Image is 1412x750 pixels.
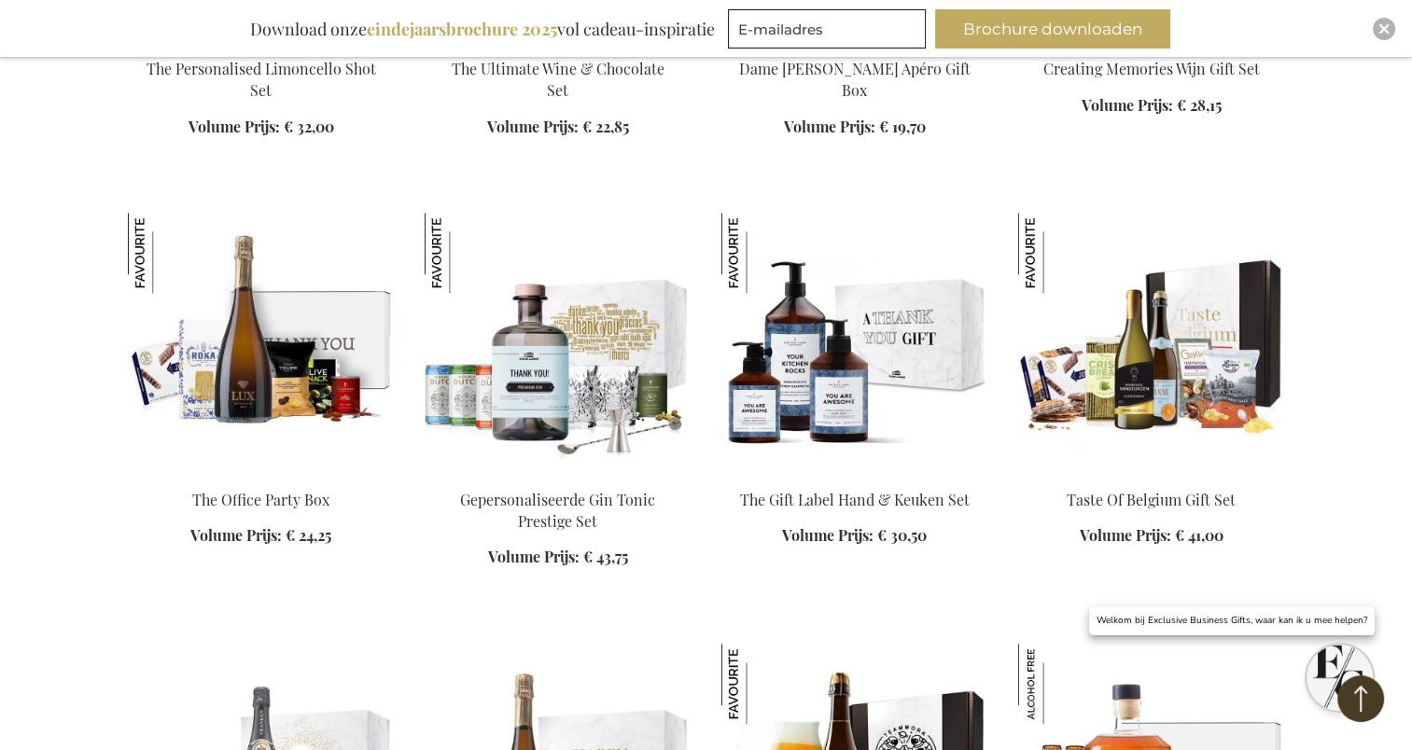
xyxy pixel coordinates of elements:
a: Volume Prijs: € 43,75 [488,547,628,568]
a: Volume Prijs: € 19,70 [784,117,926,138]
div: Download onze vol cadeau-inspiratie [242,9,723,49]
a: Volume Prijs: € 24,25 [190,525,331,547]
a: The Ultimate Wine & Chocolate Set [452,59,664,100]
span: € 28,15 [1177,95,1222,115]
img: The Gift Label Hand & Kitchen Set [721,213,988,474]
span: Volume Prijs: [782,525,874,545]
span: Volume Prijs: [1082,95,1173,115]
img: The Gift Label Hand & Keuken Set [721,213,802,293]
span: Volume Prijs: [1080,525,1171,545]
span: € 30,50 [877,525,927,545]
span: Volume Prijs: [189,117,280,136]
span: € 24,25 [286,525,331,545]
button: Brochure downloaden [935,9,1170,49]
input: E-mailadres [728,9,926,49]
form: marketing offers and promotions [728,9,931,54]
span: € 32,00 [284,117,334,136]
a: Volume Prijs: € 41,00 [1080,525,1223,547]
a: Volume Prijs: € 32,00 [189,117,334,138]
a: Taste Of Belgium Gift Set [1067,490,1236,509]
img: Taste Of Belgium Gift Set [1018,213,1285,474]
b: eindejaarsbrochure 2025 [367,18,557,40]
img: The Office Party Box [128,213,208,293]
a: Creating Memories Wijn Gift Set [1043,59,1260,78]
a: The Personalised Limoncello Shot Set [147,59,376,100]
a: Dame [PERSON_NAME] Apéro Gift Box [739,59,971,100]
div: Close [1373,18,1395,40]
img: Gepersonaliseerde Gin Tonic Prestige Set [425,213,505,293]
img: Close [1378,23,1390,35]
span: Volume Prijs: [190,525,282,545]
a: Volume Prijs: € 28,15 [1082,95,1222,117]
img: The Office Party Box [128,213,395,474]
a: Taste Of Belgium Gift Set Taste Of Belgium Gift Set [1018,466,1285,484]
a: Personalised Gin Tonic Prestige Set Gepersonaliseerde Gin Tonic Prestige Set [425,466,692,484]
a: Volume Prijs: € 30,50 [782,525,927,547]
span: € 22,85 [582,117,629,136]
a: The Gift Label Hand & Keuken Set [740,490,970,509]
img: Personalised Gin Tonic Prestige Set [425,213,692,474]
a: Gepersonaliseerde Gin Tonic Prestige Set [460,490,655,531]
a: Volume Prijs: € 22,85 [487,117,629,138]
img: Fourchette Bier Gift Box [721,644,802,724]
a: The Gift Label Hand & Kitchen Set The Gift Label Hand & Keuken Set [721,466,988,484]
span: Volume Prijs: [488,547,580,566]
img: Gutss Cuba Libre Mocktail Set [1018,644,1098,724]
a: The Office Party Box [192,490,329,509]
span: € 43,75 [583,547,628,566]
span: € 19,70 [879,117,926,136]
img: Taste Of Belgium Gift Set [1018,213,1098,293]
span: Volume Prijs: [784,117,875,136]
span: € 41,00 [1175,525,1223,545]
a: The Office Party Box The Office Party Box [128,466,395,484]
span: Volume Prijs: [487,117,579,136]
